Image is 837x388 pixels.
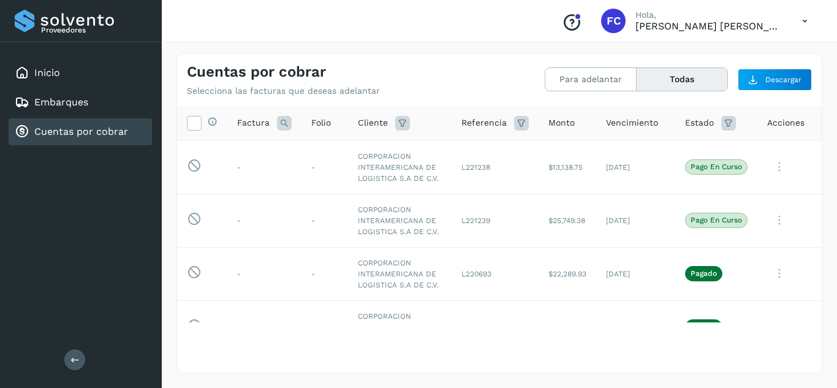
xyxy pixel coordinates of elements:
div: Cuentas por cobrar [9,118,152,145]
td: $22,289.93 [539,247,596,300]
td: - [227,194,301,247]
button: Todas [637,68,727,91]
td: - [227,300,301,354]
td: - [301,194,348,247]
span: Cliente [358,116,388,129]
td: [DATE] [596,194,675,247]
td: L221238 [452,140,539,194]
td: L220693 [452,247,539,300]
p: Hola, [635,10,782,20]
a: Inicio [34,67,60,78]
td: CORPORACION INTERAMERICANA DE LOGISTICA S.A DE C.V. [348,140,452,194]
p: Pago en curso [691,216,742,224]
td: $19,085.38 [539,300,596,354]
td: [DATE] [596,247,675,300]
td: $13,138.75 [539,140,596,194]
td: $25,749.38 [539,194,596,247]
td: CORPORACION INTERAMERICANA DE LOGISTICA S.A DE C.V. [348,300,452,354]
span: Monto [548,116,575,129]
td: - [227,140,301,194]
span: Vencimiento [606,116,658,129]
span: Factura [237,116,270,129]
h4: Cuentas por cobrar [187,63,326,81]
button: Descargar [738,69,812,91]
td: - [301,300,348,354]
p: Selecciona las facturas que deseas adelantar [187,86,380,96]
td: L220691 [452,300,539,354]
td: L221239 [452,194,539,247]
a: Cuentas por cobrar [34,126,128,137]
p: Pagado [691,269,717,278]
div: Inicio [9,59,152,86]
td: [DATE] [596,300,675,354]
span: Descargar [765,74,801,85]
p: Proveedores [41,26,147,34]
td: - [301,140,348,194]
td: [DATE] [596,140,675,194]
button: Para adelantar [545,68,637,91]
td: - [301,247,348,300]
td: CORPORACION INTERAMERICANA DE LOGISTICA S.A DE C.V. [348,194,452,247]
p: Pago en curso [691,162,742,171]
td: - [227,247,301,300]
span: Referencia [461,116,507,129]
span: Acciones [767,116,805,129]
span: Estado [685,116,714,129]
div: Embarques [9,89,152,116]
td: CORPORACION INTERAMERICANA DE LOGISTICA S.A DE C.V. [348,247,452,300]
a: Embarques [34,96,88,108]
p: FRANCO CUEVAS CLARA [635,20,782,32]
span: Folio [311,116,331,129]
